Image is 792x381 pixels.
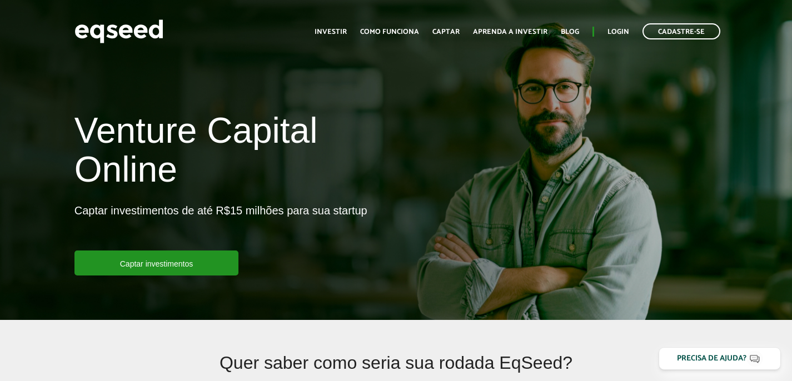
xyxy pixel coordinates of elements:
[74,204,367,250] p: Captar investimentos de até R$15 milhões para sua startup
[74,250,239,275] a: Captar investimentos
[74,111,388,195] h1: Venture Capital Online
[607,28,629,36] a: Login
[432,28,460,36] a: Captar
[473,28,547,36] a: Aprenda a investir
[561,28,579,36] a: Blog
[74,17,163,46] img: EqSeed
[360,28,419,36] a: Como funciona
[315,28,347,36] a: Investir
[642,23,720,39] a: Cadastre-se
